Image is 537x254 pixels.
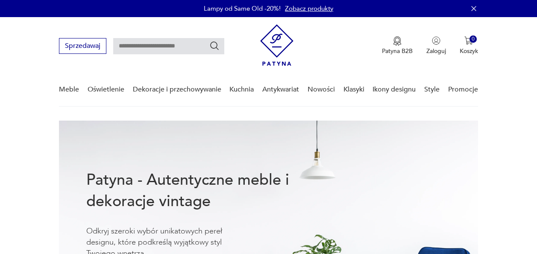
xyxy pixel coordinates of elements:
a: Zobacz produkty [285,4,333,13]
a: Oświetlenie [88,73,124,106]
button: Zaloguj [426,36,446,55]
a: Promocje [448,73,478,106]
button: 0Koszyk [460,36,478,55]
p: Zaloguj [426,47,446,55]
a: Dekoracje i przechowywanie [133,73,221,106]
p: Koszyk [460,47,478,55]
img: Ikonka użytkownika [432,36,440,45]
img: Patyna - sklep z meblami i dekoracjami vintage [260,24,293,66]
a: Antykwariat [262,73,299,106]
img: Ikona koszyka [464,36,473,45]
a: Klasyki [343,73,364,106]
a: Style [424,73,440,106]
button: Sprzedawaj [59,38,106,54]
a: Meble [59,73,79,106]
a: Nowości [308,73,335,106]
button: Szukaj [209,41,220,51]
p: Lampy od Same Old -20%! [204,4,281,13]
a: Ikona medaluPatyna B2B [382,36,413,55]
h1: Patyna - Autentyczne meble i dekoracje vintage [86,169,312,212]
div: 0 [470,35,477,43]
img: Ikona medalu [393,36,402,46]
a: Kuchnia [229,73,254,106]
button: Patyna B2B [382,36,413,55]
a: Sprzedawaj [59,44,106,50]
a: Ikony designu [373,73,416,106]
p: Patyna B2B [382,47,413,55]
